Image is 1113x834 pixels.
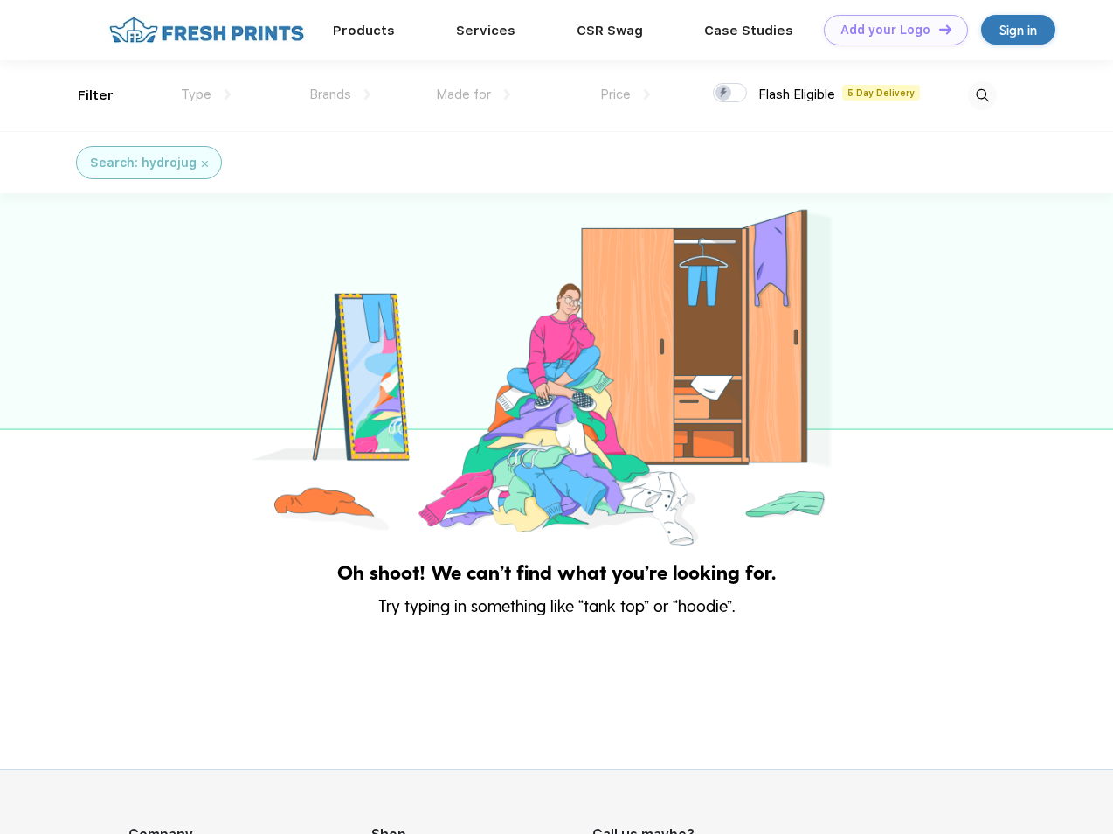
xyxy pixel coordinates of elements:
[202,161,208,167] img: filter_cancel.svg
[600,87,631,102] span: Price
[436,87,491,102] span: Made for
[90,154,197,172] div: Search: hydrojug
[758,87,835,102] span: Flash Eligible
[504,89,510,100] img: dropdown.png
[840,23,930,38] div: Add your Logo
[225,89,231,100] img: dropdown.png
[999,20,1037,40] div: Sign in
[644,89,650,100] img: dropdown.png
[968,81,997,110] img: desktop_search.svg
[181,87,211,102] span: Type
[364,89,370,100] img: dropdown.png
[981,15,1055,45] a: Sign in
[333,23,395,38] a: Products
[309,87,351,102] span: Brands
[78,86,114,106] div: Filter
[104,15,309,45] img: fo%20logo%202.webp
[842,85,920,101] span: 5 Day Delivery
[939,24,951,34] img: DT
